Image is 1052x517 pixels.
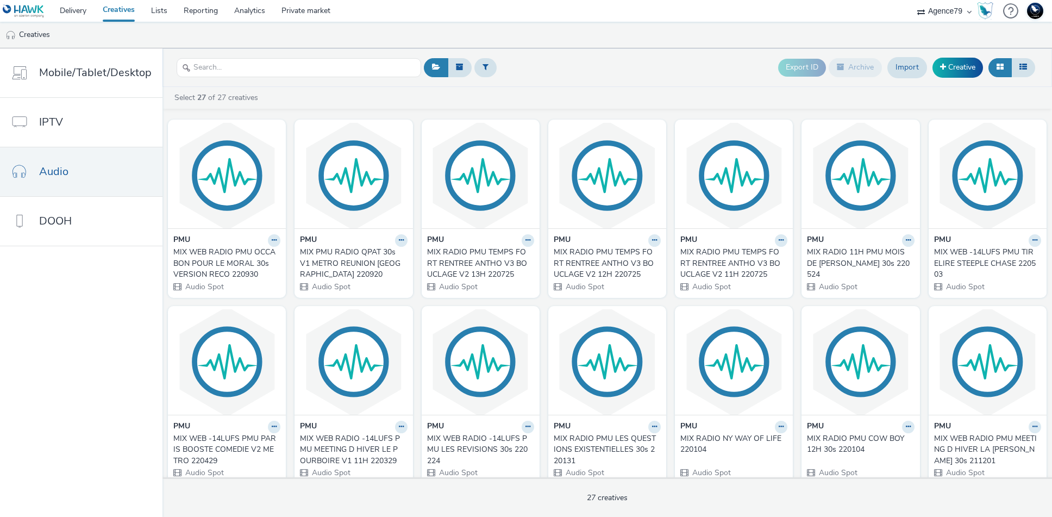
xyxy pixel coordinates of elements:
a: MIX WEB -14LUFS PMU PARIS BOOSTE COMEDIE V2 METRO 220429 [173,433,280,466]
a: MIX WEB RADIO -14LUFS PMU LES REVISIONS 30s 220224 [427,433,534,466]
img: MIX RADIO PMU COW BOY 12H 30s 220104 visual [804,309,917,415]
img: MIX RADIO PMU TEMPS FORT RENTREE ANTHO V3 BOUCLAGE V2 13H 220725 visual [424,122,537,228]
button: Grid [988,58,1012,77]
span: IPTV [39,114,63,130]
button: Table [1011,58,1035,77]
img: Hawk Academy [977,2,993,20]
strong: PMU [680,234,697,247]
img: MIX WEB RADIO -14LUFS PMU MEETING D HIVER LE POURBOIRE V1 11H 220329 visual [297,309,410,415]
div: MIX RADIO 11H PMU MOIS DE [PERSON_NAME] 30s 220524 [807,247,910,280]
img: MIX WEB RADIO PMU MEETING D HIVER LA FONTAINE 30s 211201 visual [931,309,1044,415]
strong: PMU [934,421,951,433]
div: MIX WEB -14LUFS PMU TIRELIRE STEEPLE CHASE 220503 [934,247,1037,280]
span: Audio Spot [945,282,985,292]
a: MIX RADIO PMU COW BOY 12H 30s 220104 [807,433,914,456]
strong: PMU [554,234,571,247]
span: Audio [39,164,68,179]
span: Audio Spot [945,468,985,478]
a: Hawk Academy [977,2,998,20]
span: Audio Spot [438,282,478,292]
div: MIX RADIO PMU COW BOY 12H 30s 220104 [807,433,910,456]
a: MIX PMU RADIO QPAT 30s V1 METRO REUNION [GEOGRAPHIC_DATA] 220920 [300,247,407,280]
a: MIX WEB RADIO PMU MEETING D HIVER LA [PERSON_NAME] 30s 211201 [934,433,1041,466]
a: MIX RADIO 11H PMU MOIS DE [PERSON_NAME] 30s 220524 [807,247,914,280]
div: MIX RADIO NY WAY OF LIFE 220104 [680,433,783,456]
a: MIX WEB RADIO -14LUFS PMU MEETING D HIVER LE POURBOIRE V1 11H 220329 [300,433,407,466]
span: Mobile/Tablet/Desktop [39,65,152,80]
strong: PMU [173,234,190,247]
img: audio [5,30,16,41]
strong: PMU [807,421,824,433]
span: DOOH [39,213,72,229]
div: MIX PMU RADIO QPAT 30s V1 METRO REUNION [GEOGRAPHIC_DATA] 220920 [300,247,403,280]
div: MIX RADIO PMU LES QUESTIONS EXISTENTIELLES 30s 220131 [554,433,656,466]
span: Audio Spot [311,282,350,292]
strong: PMU [427,234,444,247]
img: MIX RADIO PMU TEMPS FORT RENTREE ANTHO V3 BOUCLAGE V2 11H 220725 visual [678,122,790,228]
a: Select of 27 creatives [173,92,262,103]
img: MIX WEB RADIO -14LUFS PMU LES REVISIONS 30s 220224 visual [424,309,537,415]
a: MIX RADIO PMU LES QUESTIONS EXISTENTIELLES 30s 220131 [554,433,661,466]
strong: PMU [427,421,444,433]
a: MIX RADIO PMU TEMPS FORT RENTREE ANTHO V3 BOUCLAGE V2 11H 220725 [680,247,787,280]
span: Audio Spot [438,468,478,478]
strong: PMU [680,421,697,433]
div: MIX WEB -14LUFS PMU PARIS BOOSTE COMEDIE V2 METRO 220429 [173,433,276,466]
img: MIX WEB -14LUFS PMU PARIS BOOSTE COMEDIE V2 METRO 220429 visual [171,309,283,415]
div: MIX WEB RADIO -14LUFS PMU MEETING D HIVER LE POURBOIRE V1 11H 220329 [300,433,403,466]
div: MIX WEB RADIO -14LUFS PMU LES REVISIONS 30s 220224 [427,433,530,466]
input: Search... [177,58,421,77]
a: Creative [932,58,983,77]
img: undefined Logo [3,4,45,18]
span: Audio Spot [184,468,224,478]
button: Archive [829,58,882,77]
span: Audio Spot [565,282,604,292]
img: MIX WEB RADIO PMU OCCA BON POUR LE MORAL 30s VERSION RECO 220930 visual [171,122,283,228]
div: MIX RADIO PMU TEMPS FORT RENTREE ANTHO V3 BOUCLAGE V2 11H 220725 [680,247,783,280]
span: 27 creatives [587,493,628,503]
a: MIX WEB RADIO PMU OCCA BON POUR LE MORAL 30s VERSION RECO 220930 [173,247,280,280]
span: Audio Spot [565,468,604,478]
img: MIX RADIO 11H PMU MOIS DE LA GAGNE 30s 220524 visual [804,122,917,228]
strong: PMU [300,234,317,247]
strong: PMU [173,421,190,433]
img: MIX RADIO PMU LES QUESTIONS EXISTENTIELLES 30s 220131 visual [551,309,663,415]
strong: PMU [300,421,317,433]
span: Audio Spot [184,282,224,292]
span: Audio Spot [691,468,731,478]
a: MIX WEB -14LUFS PMU TIRELIRE STEEPLE CHASE 220503 [934,247,1041,280]
strong: PMU [934,234,951,247]
img: MIX RADIO NY WAY OF LIFE 220104 visual [678,309,790,415]
strong: 27 [197,92,206,103]
span: Audio Spot [818,282,857,292]
img: MIX WEB -14LUFS PMU TIRELIRE STEEPLE CHASE 220503 visual [931,122,1044,228]
a: MIX RADIO PMU TEMPS FORT RENTREE ANTHO V3 BOUCLAGE V2 12H 220725 [554,247,661,280]
div: MIX RADIO PMU TEMPS FORT RENTREE ANTHO V3 BOUCLAGE V2 13H 220725 [427,247,530,280]
a: MIX RADIO PMU TEMPS FORT RENTREE ANTHO V3 BOUCLAGE V2 13H 220725 [427,247,534,280]
a: MIX RADIO NY WAY OF LIFE 220104 [680,433,787,456]
a: Import [887,57,927,78]
span: Audio Spot [818,468,857,478]
strong: PMU [554,421,571,433]
strong: PMU [807,234,824,247]
span: Audio Spot [311,468,350,478]
img: Support Hawk [1027,3,1043,19]
span: Audio Spot [691,282,731,292]
img: MIX RADIO PMU TEMPS FORT RENTREE ANTHO V3 BOUCLAGE V2 12H 220725 visual [551,122,663,228]
div: MIX WEB RADIO PMU MEETING D HIVER LA [PERSON_NAME] 30s 211201 [934,433,1037,466]
img: MIX PMU RADIO QPAT 30s V1 METRO REUNION MAYOTTE 220920 visual [297,122,410,228]
button: Export ID [778,59,826,76]
div: MIX WEB RADIO PMU OCCA BON POUR LE MORAL 30s VERSION RECO 220930 [173,247,276,280]
div: MIX RADIO PMU TEMPS FORT RENTREE ANTHO V3 BOUCLAGE V2 12H 220725 [554,247,656,280]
